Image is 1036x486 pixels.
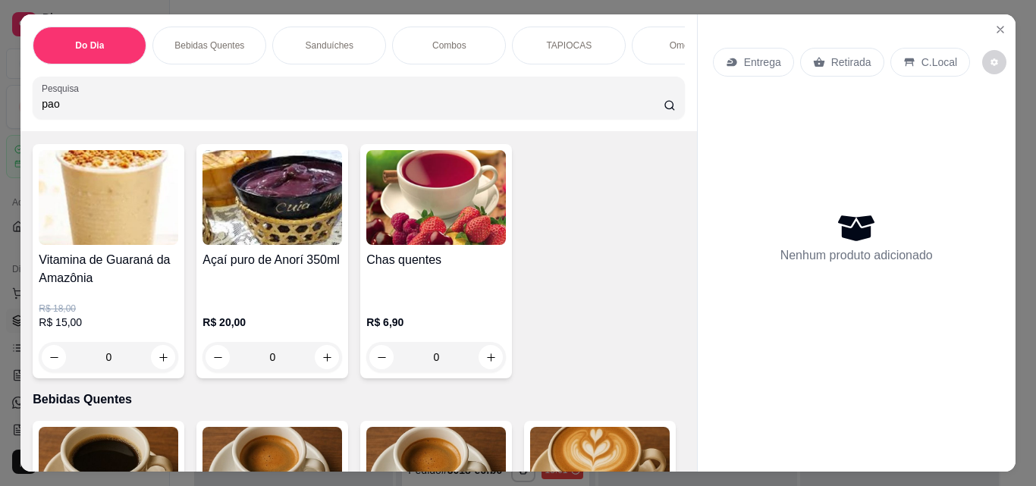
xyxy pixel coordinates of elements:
p: R$ 15,00 [39,315,178,330]
button: increase-product-quantity [479,345,503,369]
button: decrease-product-quantity [369,345,394,369]
p: Nenhum produto adicionado [780,246,933,265]
p: Entrega [744,55,781,70]
img: product-image [366,150,506,245]
p: Sanduíches [306,39,353,52]
p: TAPIOCAS [546,39,592,52]
button: Close [988,17,1012,42]
img: product-image [39,150,178,245]
h4: Chas quentes [366,251,506,269]
p: C.Local [921,55,957,70]
button: decrease-product-quantity [982,50,1006,74]
p: R$ 18,00 [39,303,178,315]
p: Bebidas Quentes [33,390,684,409]
p: Do Dia [75,39,104,52]
h4: Açaí puro de Anorí 350ml [202,251,342,269]
img: product-image [202,150,342,245]
p: R$ 20,00 [202,315,342,330]
input: Pesquisa [42,96,664,111]
label: Pesquisa [42,82,84,95]
p: Bebidas Quentes [174,39,244,52]
button: decrease-product-quantity [42,345,66,369]
p: Omeletes [670,39,708,52]
h4: Vitamina de Guaraná da Amazônia [39,251,178,287]
p: Retirada [831,55,871,70]
p: Combos [432,39,466,52]
button: increase-product-quantity [151,345,175,369]
p: R$ 6,90 [366,315,506,330]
